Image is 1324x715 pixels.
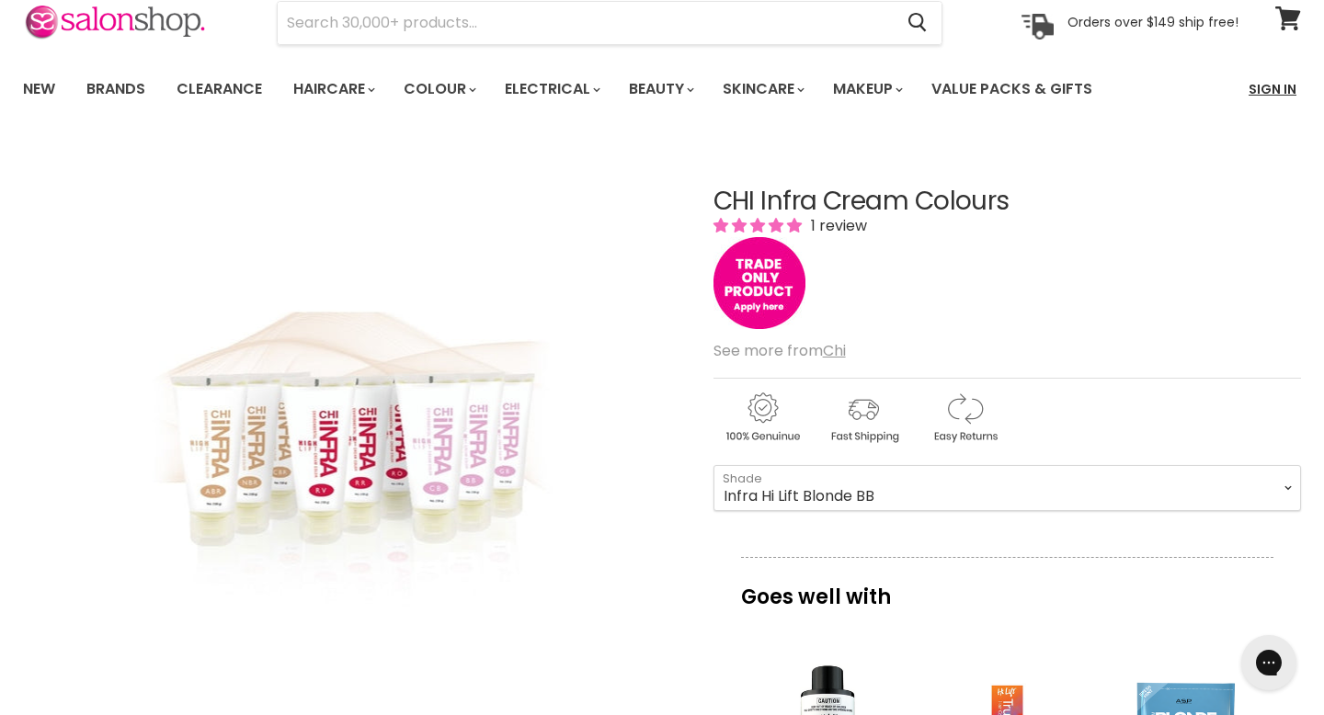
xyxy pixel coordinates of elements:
a: Value Packs & Gifts [918,70,1106,108]
p: Orders over $149 ship free! [1067,14,1238,30]
span: 1 review [805,215,867,236]
input: Search [278,2,893,44]
a: Electrical [491,70,611,108]
span: 5.00 stars [713,215,805,236]
a: Clearance [163,70,276,108]
a: Brands [73,70,159,108]
a: Sign In [1238,70,1307,108]
a: Colour [390,70,487,108]
a: Makeup [819,70,914,108]
a: Chi [823,340,846,361]
button: Search [893,2,942,44]
a: Beauty [615,70,705,108]
a: New [9,70,69,108]
img: returns.gif [916,390,1013,446]
p: Goes well with [741,557,1273,618]
img: shipping.gif [815,390,912,446]
a: Skincare [709,70,816,108]
a: Haircare [280,70,386,108]
span: See more from [713,340,846,361]
h1: CHI Infra Cream Colours [713,187,1301,216]
img: genuine.gif [713,390,811,446]
img: tradeonly_small.jpg [713,237,805,329]
form: Product [277,1,942,45]
ul: Main menu [9,62,1172,116]
iframe: Gorgias live chat messenger [1232,629,1306,697]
